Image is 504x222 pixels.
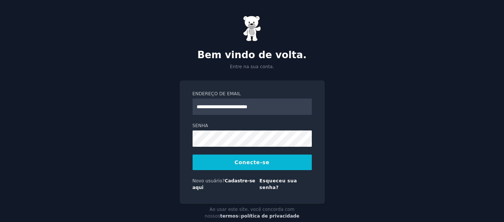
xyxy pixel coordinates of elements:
[193,155,312,170] button: Conecte-se
[241,213,300,219] a: política de privacidade
[197,49,307,60] font: Bem vindo de volta.
[243,16,261,42] img: Ursinho de goma
[238,213,241,219] font: e
[220,213,238,219] a: termos
[230,64,274,69] font: Entre na sua conta.
[193,178,225,183] font: Novo usuário?
[193,123,208,128] font: Senha
[234,159,269,165] font: Conecte-se
[193,91,241,96] font: Endereço de email
[260,178,297,190] a: Esqueceu sua senha?
[193,178,256,190] a: Cadastre-se aqui
[205,207,295,219] font: Ao usar este site, você concorda com nossos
